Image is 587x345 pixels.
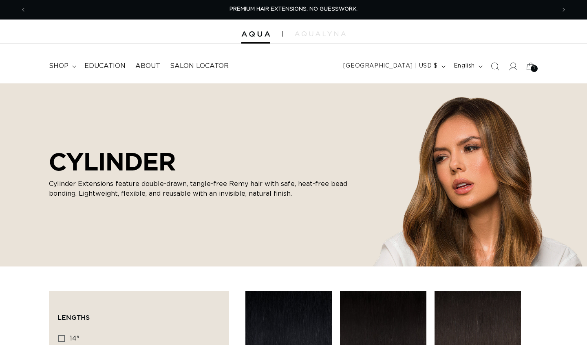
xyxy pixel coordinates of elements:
[14,2,32,17] button: Previous announcement
[338,59,449,74] button: [GEOGRAPHIC_DATA] | USD $
[241,31,270,37] img: Aqua Hair Extensions
[454,62,475,70] span: English
[486,57,504,75] summary: Search
[49,62,68,70] span: shop
[44,57,79,75] summary: shop
[49,179,359,199] p: Cylinder Extensions feature double-drawn, tangle-free Remy hair with safe, heat-free bead bonding...
[49,147,359,176] h2: CYLINDER
[534,65,535,72] span: 1
[130,57,165,75] a: About
[57,299,221,329] summary: Lengths (0 selected)
[135,62,160,70] span: About
[57,314,90,321] span: Lengths
[555,2,573,17] button: Next announcement
[295,31,346,36] img: aqualyna.com
[84,62,126,70] span: Education
[165,57,234,75] a: Salon Locator
[449,59,486,74] button: English
[70,335,79,342] span: 14"
[343,62,438,70] span: [GEOGRAPHIC_DATA] | USD $
[230,7,357,12] span: PREMIUM HAIR EXTENSIONS. NO GUESSWORK.
[79,57,130,75] a: Education
[170,62,229,70] span: Salon Locator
